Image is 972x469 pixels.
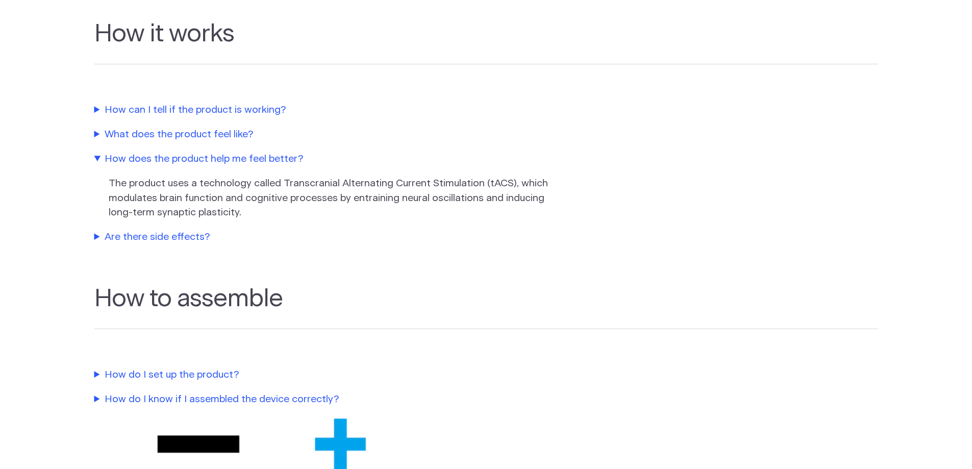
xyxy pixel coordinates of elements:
summary: What does the product feel like? [94,128,559,142]
summary: Are there side effects? [94,230,559,245]
p: The product uses a technology called Transcranial Alternating Current Stimulation (tACS), which m... [109,177,560,220]
h2: How to assemble [94,285,878,329]
h2: How it works [94,20,878,64]
summary: How do I set up the product? [94,368,559,383]
summary: How does the product help me feel better? [94,152,559,167]
summary: How can I tell if the product is working? [94,103,559,118]
summary: How do I know if I assembled the device correctly? [94,392,559,407]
